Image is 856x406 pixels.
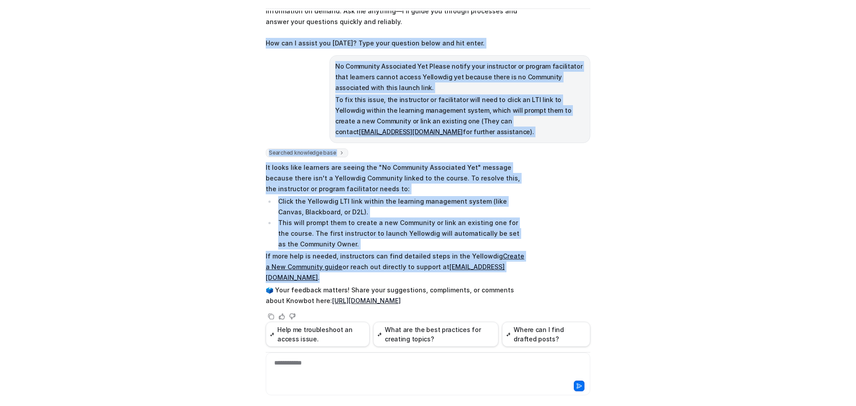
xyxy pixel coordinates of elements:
[359,128,463,135] a: [EMAIL_ADDRESS][DOMAIN_NAME]
[266,148,348,157] span: Searched knowledge base
[276,196,527,217] li: Click the Yellowdig LTI link within the learning management system (like Canvas, Blackboard, or D...
[266,322,370,347] button: Help me troubleshoot an access issue.
[373,322,498,347] button: What are the best practices for creating topics?
[335,94,584,137] p: To fix this issue, the instructor or facilitator will need to click an LTI link to Yellowdig with...
[502,322,590,347] button: Where can I find drafted posts?
[276,217,527,250] li: This will prompt them to create a new Community or link an existing one for the course. The first...
[335,61,584,93] p: No Community Associated Yet Please notify your instructor or program facilitator that learners ca...
[266,285,527,306] p: 🗳️ Your feedback matters! Share your suggestions, compliments, or comments about Knowbot here:
[332,297,401,304] a: [URL][DOMAIN_NAME]
[266,251,527,283] p: If more help is needed, instructors can find detailed steps in the Yellowdig or reach out directl...
[266,162,527,194] p: It looks like learners are seeing the "No Community Associated Yet" message because there isn't a...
